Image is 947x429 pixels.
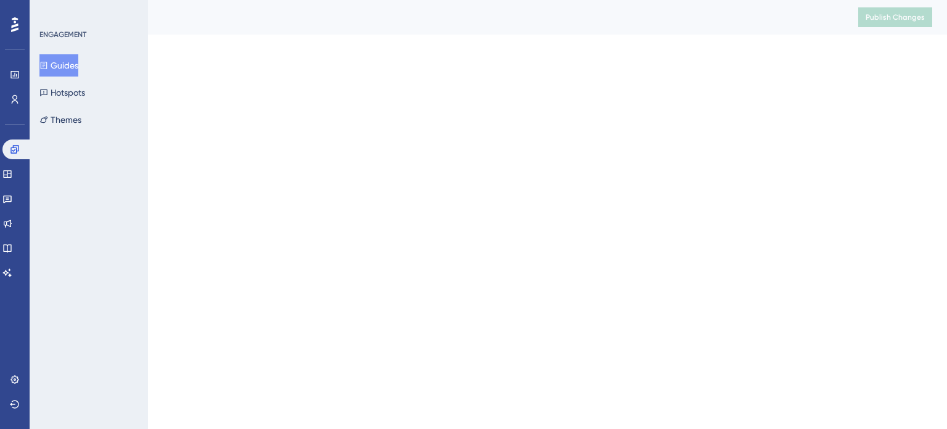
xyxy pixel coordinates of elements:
button: Hotspots [39,81,85,104]
button: Guides [39,54,78,77]
div: ENGAGEMENT [39,30,86,40]
button: Publish Changes [858,7,932,27]
span: Publish Changes [866,12,925,22]
button: Themes [39,109,81,131]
